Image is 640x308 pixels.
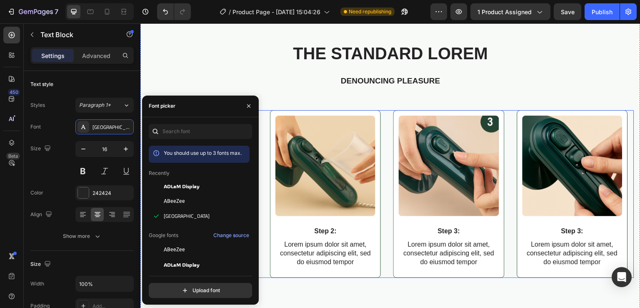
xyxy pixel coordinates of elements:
div: Font [30,123,41,131]
span: ADLaM Display [164,182,200,190]
div: Publish [592,8,612,16]
span: ABeeZee [164,197,185,205]
p: Advanced [82,51,110,60]
div: Color [30,189,43,197]
div: Show more [63,232,102,240]
img: gempages_580737055097619374-715a91b2-f456-4d36-9b4d-2aaf02974e4f.png [382,92,482,192]
div: Open Intercom Messenger [612,267,632,287]
div: Size [30,259,52,270]
span: / [229,8,231,16]
iframe: Design area [140,23,640,308]
span: Save [561,8,575,15]
span: 1 product assigned [477,8,532,16]
button: Show more [30,229,134,244]
div: Styles [30,101,45,109]
p: Google fonts [149,232,178,239]
span: [GEOGRAPHIC_DATA] [164,212,210,220]
span: Need republishing [349,8,391,15]
img: gempages_580737055097619374-2016534a-bf98-4937-9cd8-b7f4f1da7229.png [258,92,358,192]
input: Auto [76,276,133,291]
button: 1 product assigned [470,3,550,20]
p: Settings [41,51,65,60]
div: Width [30,280,44,288]
span: Paragraph 1* [79,101,111,109]
p: Lorem ipsum dolor sit amet, consectetur adipiscing elit, sed do eiusmod tempor [383,217,481,243]
div: 450 [8,89,20,96]
div: 242424 [92,189,132,197]
button: Upload font [149,283,252,298]
button: Save [554,3,581,20]
span: ABeeZee [164,246,185,253]
div: Upload font [181,286,220,295]
button: Change source [213,230,250,240]
button: Publish [585,3,620,20]
span: You should use up to 3 fonts max. [164,150,242,156]
input: Search font [149,124,252,139]
span: ADLaM Display [164,261,200,268]
div: Size [30,143,52,154]
button: Paragraph 1* [75,98,134,113]
button: 7 [3,3,62,20]
div: Undo/Redo [157,3,191,20]
p: Step 3: [259,204,357,212]
p: Text Block [40,30,111,40]
div: Align [30,209,54,220]
p: Lorem ipsum dolor sit amet, consectetur adipiscing elit, sed do eiusmod tempor [259,217,357,243]
p: Recently [149,169,170,177]
div: Text style [30,81,53,88]
span: Product Page - [DATE] 15:04:26 [232,8,320,16]
div: Font picker [149,102,175,110]
div: Beta [6,153,20,159]
div: Carousel [8,78,32,86]
p: 7 [55,7,58,17]
div: Change source [213,232,249,239]
p: Step 3: [383,204,481,212]
div: [GEOGRAPHIC_DATA] [92,124,132,131]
